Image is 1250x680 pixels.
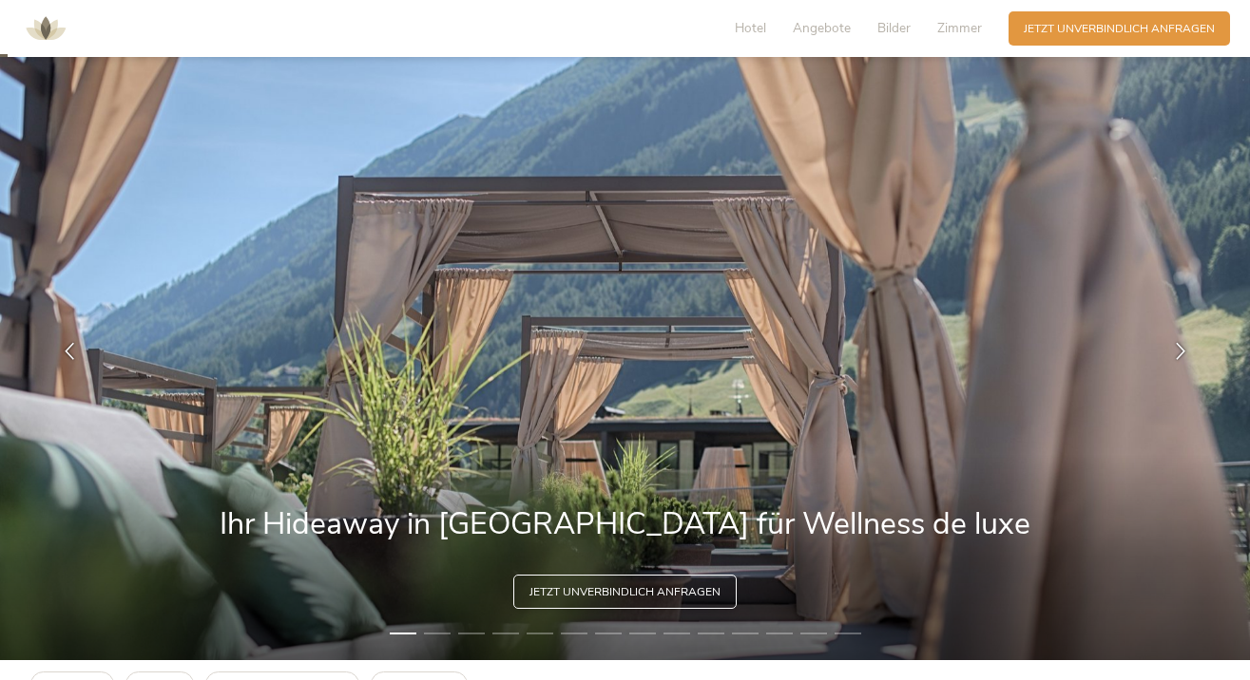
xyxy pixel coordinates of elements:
[793,19,851,37] span: Angebote
[937,19,982,37] span: Zimmer
[1024,21,1215,37] span: Jetzt unverbindlich anfragen
[17,23,74,33] a: AMONTI & LUNARIS Wellnessresort
[877,19,911,37] span: Bilder
[735,19,766,37] span: Hotel
[529,584,721,600] span: Jetzt unverbindlich anfragen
